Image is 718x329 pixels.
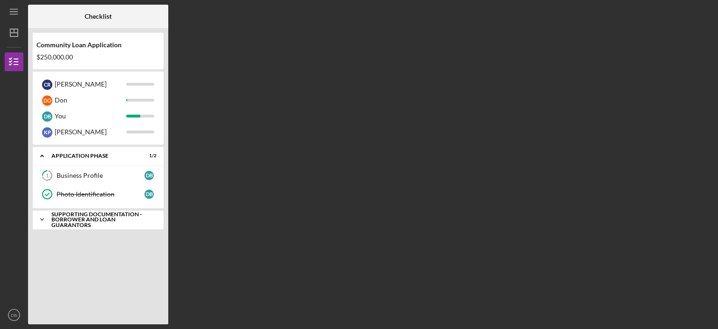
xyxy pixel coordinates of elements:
[55,76,126,92] div: [PERSON_NAME]
[11,313,17,318] text: DB
[140,153,157,159] div: 1 / 2
[42,95,52,106] div: D O
[36,41,160,49] div: Community Loan Application
[57,172,144,179] div: Business Profile
[57,190,144,198] div: Photo Identification
[5,306,23,324] button: DB
[55,92,126,108] div: Don
[36,53,160,61] div: $250,000.00
[42,111,52,122] div: D B
[46,173,49,179] tspan: 1
[42,80,52,90] div: C R
[144,171,154,180] div: D B
[37,166,159,185] a: 1Business ProfileDB
[85,13,112,20] b: Checklist
[51,153,133,159] div: Application Phase
[51,212,152,228] div: Supporting Documentation - Borrower and Loan Guarantors
[144,190,154,199] div: D B
[37,185,159,204] a: Photo IdentificationDB
[42,127,52,138] div: K P
[55,108,126,124] div: You
[55,124,126,140] div: [PERSON_NAME]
